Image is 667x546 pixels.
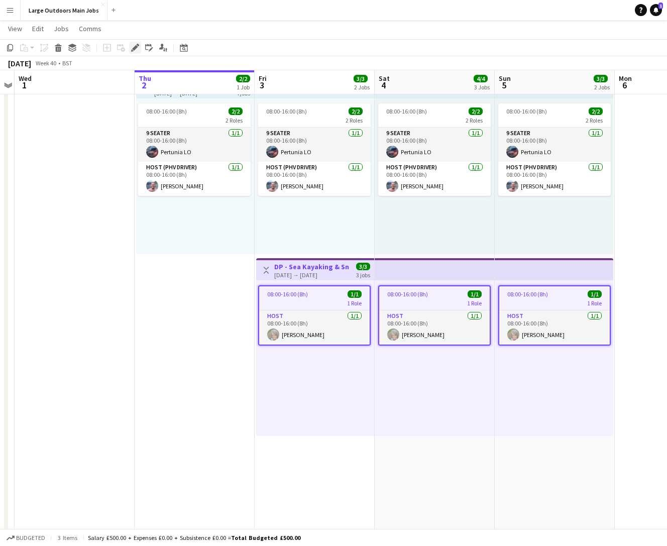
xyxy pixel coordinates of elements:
[50,22,73,35] a: Jobs
[258,285,371,346] app-job-card: 08:00-16:00 (8h)1/11 RoleHost1/108:00-16:00 (8h)[PERSON_NAME]
[379,74,390,83] span: Sat
[617,79,632,91] span: 6
[5,532,47,543] button: Budgeted
[274,262,349,271] h3: DP - Sea Kayaking & Snowdon
[266,107,307,115] span: 08:00-16:00 (8h)
[468,290,482,298] span: 1/1
[231,534,300,541] span: Total Budgeted £500.00
[377,79,390,91] span: 4
[474,83,490,91] div: 3 Jobs
[33,59,58,67] span: Week 40
[258,162,371,196] app-card-role: Host (PHV Driver)1/108:00-16:00 (8h)[PERSON_NAME]
[346,117,363,124] span: 2 Roles
[54,24,69,33] span: Jobs
[469,107,483,115] span: 2/2
[237,83,250,91] div: 1 Job
[55,534,79,541] span: 3 items
[257,79,267,91] span: 3
[379,310,490,345] app-card-role: Host1/108:00-16:00 (8h)[PERSON_NAME]
[21,1,107,20] button: Large Outdoors Main Jobs
[498,128,611,162] app-card-role: 9 Seater1/108:00-16:00 (8h)Pertunia LO
[226,117,243,124] span: 2 Roles
[499,310,610,345] app-card-role: Host1/108:00-16:00 (8h)[PERSON_NAME]
[587,299,602,307] span: 1 Role
[378,103,491,196] app-job-card: 08:00-16:00 (8h)2/22 Roles9 Seater1/108:00-16:00 (8h)Pertunia LOHost (PHV Driver)1/108:00-16:00 (...
[8,58,31,68] div: [DATE]
[236,75,250,82] span: 2/2
[229,107,243,115] span: 2/2
[499,74,511,83] span: Sun
[589,107,603,115] span: 2/2
[258,103,371,196] app-job-card: 08:00-16:00 (8h)2/22 Roles9 Seater1/108:00-16:00 (8h)Pertunia LOHost (PHV Driver)1/108:00-16:00 (...
[497,79,511,91] span: 5
[386,107,427,115] span: 08:00-16:00 (8h)
[138,162,251,196] app-card-role: Host (PHV Driver)1/108:00-16:00 (8h)[PERSON_NAME]
[138,103,251,196] app-job-card: 08:00-16:00 (8h)2/22 Roles9 Seater1/108:00-16:00 (8h)Pertunia LOHost (PHV Driver)1/108:00-16:00 (...
[16,534,45,541] span: Budgeted
[32,24,44,33] span: Edit
[467,299,482,307] span: 1 Role
[19,74,32,83] span: Wed
[75,22,105,35] a: Comms
[594,75,608,82] span: 3/3
[354,83,370,91] div: 2 Jobs
[347,299,362,307] span: 1 Role
[378,162,491,196] app-card-role: Host (PHV Driver)1/108:00-16:00 (8h)[PERSON_NAME]
[506,107,547,115] span: 08:00-16:00 (8h)
[349,107,363,115] span: 2/2
[498,162,611,196] app-card-role: Host (PHV Driver)1/108:00-16:00 (8h)[PERSON_NAME]
[650,4,662,16] a: 1
[139,74,151,83] span: Thu
[498,285,611,346] app-job-card: 08:00-16:00 (8h)1/11 RoleHost1/108:00-16:00 (8h)[PERSON_NAME]
[62,59,72,67] div: BST
[507,290,548,298] span: 08:00-16:00 (8h)
[4,22,26,35] a: View
[387,290,428,298] span: 08:00-16:00 (8h)
[267,290,308,298] span: 08:00-16:00 (8h)
[28,22,48,35] a: Edit
[354,75,368,82] span: 3/3
[146,107,187,115] span: 08:00-16:00 (8h)
[258,128,371,162] app-card-role: 9 Seater1/108:00-16:00 (8h)Pertunia LO
[594,83,610,91] div: 2 Jobs
[378,128,491,162] app-card-role: 9 Seater1/108:00-16:00 (8h)Pertunia LO
[17,79,32,91] span: 1
[259,310,370,345] app-card-role: Host1/108:00-16:00 (8h)[PERSON_NAME]
[378,285,491,346] app-job-card: 08:00-16:00 (8h)1/11 RoleHost1/108:00-16:00 (8h)[PERSON_NAME]
[88,534,300,541] div: Salary £500.00 + Expenses £0.00 + Subsistence £0.00 =
[138,128,251,162] app-card-role: 9 Seater1/108:00-16:00 (8h)Pertunia LO
[498,103,611,196] app-job-card: 08:00-16:00 (8h)2/22 Roles9 Seater1/108:00-16:00 (8h)Pertunia LOHost (PHV Driver)1/108:00-16:00 (...
[619,74,632,83] span: Mon
[474,75,488,82] span: 4/4
[588,290,602,298] span: 1/1
[356,270,370,279] div: 3 jobs
[356,263,370,270] span: 3/3
[348,290,362,298] span: 1/1
[259,74,267,83] span: Fri
[79,24,101,33] span: Comms
[466,117,483,124] span: 2 Roles
[137,79,151,91] span: 2
[658,3,663,9] span: 1
[586,117,603,124] span: 2 Roles
[274,271,349,279] div: [DATE] → [DATE]
[8,24,22,33] span: View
